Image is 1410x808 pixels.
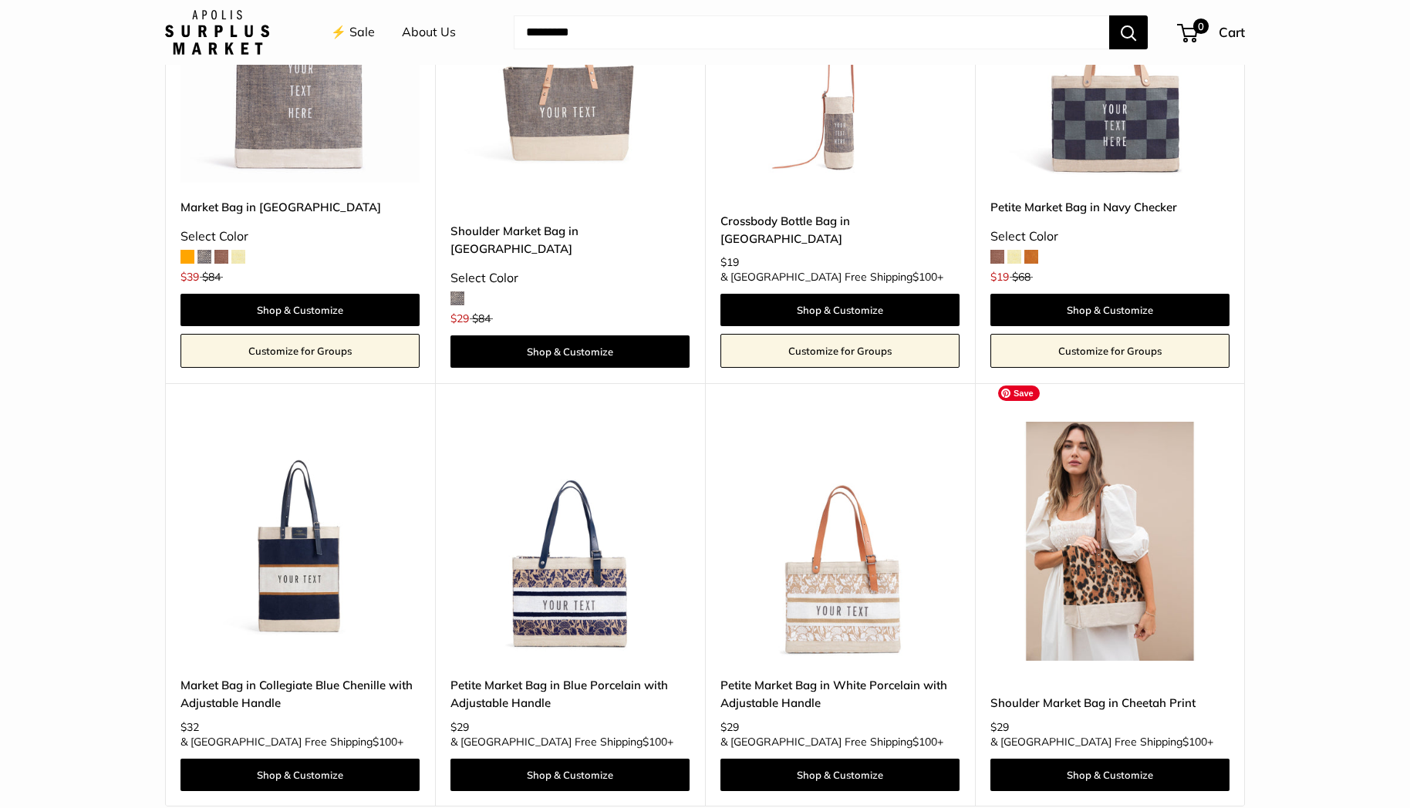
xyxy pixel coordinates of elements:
span: $29 [450,311,469,325]
a: Shop & Customize [720,759,960,791]
img: Shoulder Market Bag in Cheetah Print [990,422,1230,661]
a: Shop & Customize [180,759,420,791]
span: & [GEOGRAPHIC_DATA] Free Shipping + [180,736,403,747]
span: $29 [720,720,739,734]
span: $100 [1182,735,1207,749]
span: $39 [180,270,199,284]
a: ⚡️ Sale [331,21,375,44]
span: $100 [912,270,937,284]
a: Shop & Customize [990,759,1230,791]
a: Customize for Groups [990,334,1230,368]
a: Crossbody Bottle Bag in [GEOGRAPHIC_DATA] [720,212,960,248]
span: $84 [202,270,221,284]
span: $32 [180,720,199,734]
button: Search [1109,15,1148,49]
span: $100 [912,735,937,749]
span: & [GEOGRAPHIC_DATA] Free Shipping + [990,736,1213,747]
span: & [GEOGRAPHIC_DATA] Free Shipping + [720,736,943,747]
img: description_Make it yours with custom printed text. [450,422,690,661]
a: About Us [402,21,456,44]
a: description_Make it yours with custom printed text.description_Transform your everyday errands in... [450,422,690,661]
span: Save [998,385,1040,401]
a: Shop & Customize [180,294,420,326]
span: & [GEOGRAPHIC_DATA] Free Shipping + [450,736,673,747]
a: 0 Cart [1179,20,1245,45]
span: $29 [990,720,1009,734]
a: Market Bag in [GEOGRAPHIC_DATA] [180,198,420,216]
a: description_Make it yours with custom printed text.description_Transform your everyday errands in... [720,422,960,661]
span: $19 [990,270,1009,284]
img: Apolis: Surplus Market [165,10,269,55]
div: Select Color [180,225,420,248]
a: Petite Market Bag in White Porcelain with Adjustable Handle [720,676,960,712]
span: $29 [450,720,469,734]
a: Petite Market Bag in Navy Checker [990,198,1230,216]
a: Market Bag in Collegiate Blue Chenille with Adjustable Handle [180,676,420,712]
input: Search... [514,15,1109,49]
span: Cart [1219,24,1245,40]
span: & [GEOGRAPHIC_DATA] Free Shipping + [720,271,943,282]
img: description_Our very first Chenille-Jute Market bag [180,422,420,661]
a: Shop & Customize [450,759,690,791]
span: $100 [373,735,397,749]
span: $19 [720,255,739,269]
a: Petite Market Bag in Blue Porcelain with Adjustable Handle [450,676,690,712]
div: Select Color [990,225,1230,248]
a: Shoulder Market Bag in Cheetah Printdescription_Make it yours with custom printed text. [990,422,1230,661]
span: $68 [1012,270,1031,284]
a: Shop & Customize [450,335,690,368]
a: Shop & Customize [720,294,960,326]
a: Shoulder Market Bag in Cheetah Print [990,694,1230,712]
a: Shoulder Market Bag in [GEOGRAPHIC_DATA] [450,222,690,258]
a: Customize for Groups [180,334,420,368]
img: description_Make it yours with custom printed text. [720,422,960,661]
span: $84 [472,311,491,325]
span: 0 [1193,19,1209,34]
div: Select Color [450,267,690,290]
a: Shop & Customize [990,294,1230,326]
span: $100 [643,735,667,749]
a: Customize for Groups [720,334,960,368]
a: description_Our very first Chenille-Jute Market bagdescription_Take it anywhere with easy-grip ha... [180,422,420,661]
